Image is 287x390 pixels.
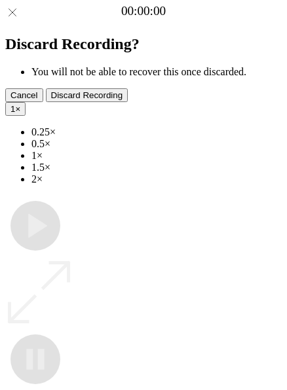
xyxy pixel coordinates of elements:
[121,4,166,18] a: 00:00:00
[31,150,282,162] li: 1×
[31,138,282,150] li: 0.5×
[10,104,15,114] span: 1
[5,88,43,102] button: Cancel
[5,35,282,53] h2: Discard Recording?
[46,88,128,102] button: Discard Recording
[31,173,282,185] li: 2×
[31,126,282,138] li: 0.25×
[5,102,26,116] button: 1×
[31,162,282,173] li: 1.5×
[31,66,282,78] li: You will not be able to recover this once discarded.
